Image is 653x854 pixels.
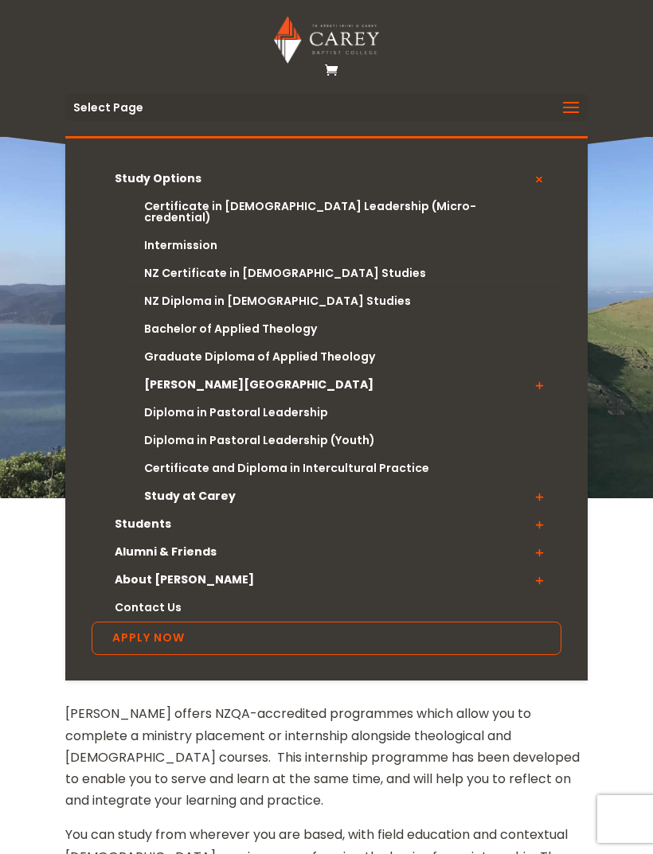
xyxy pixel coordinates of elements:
a: Students [92,510,561,538]
a: Intermission [123,232,561,259]
a: Certificate in [DEMOGRAPHIC_DATA] Leadership (Micro-credential) [123,193,561,232]
a: Graduate Diploma of Applied Theology [123,343,561,371]
a: Apply Now [92,622,561,655]
a: [PERSON_NAME][GEOGRAPHIC_DATA] [123,371,561,399]
span: Select Page [73,102,143,113]
a: Alumni & Friends [92,538,561,566]
a: Certificate and Diploma in Intercultural Practice [123,454,561,482]
a: Study Options [92,165,561,193]
a: Contact Us [92,594,561,622]
a: Bachelor of Applied Theology [123,315,561,343]
a: Diploma in Pastoral Leadership [123,399,561,427]
a: NZ Diploma in [DEMOGRAPHIC_DATA] Studies [123,287,561,315]
img: Carey Baptist College [274,16,378,64]
a: About [PERSON_NAME] [92,566,561,594]
a: Diploma in Pastoral Leadership (Youth) [123,427,561,454]
a: Study at Carey [123,482,561,510]
a: NZ Certificate in [DEMOGRAPHIC_DATA] Studies [123,259,561,287]
span: [PERSON_NAME] offers NZQA-accredited programmes which allow you to complete a ministry placement ... [65,704,580,809]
